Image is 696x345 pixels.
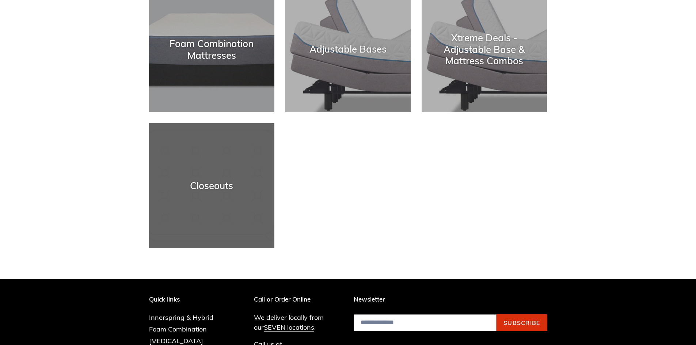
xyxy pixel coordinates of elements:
a: SEVEN locations [264,323,314,332]
p: Newsletter [354,296,547,303]
div: Foam Combination Mattresses [149,38,274,61]
a: Foam Combination [149,325,207,333]
button: Subscribe [497,314,547,331]
a: Closeouts [149,123,274,248]
a: Innerspring & Hybrid [149,313,213,322]
a: [MEDICAL_DATA] [149,337,203,345]
input: Email address [354,314,497,331]
div: Xtreme Deals - Adjustable Base & Mattress Combos [422,32,547,67]
p: Quick links [149,296,224,303]
span: Subscribe [503,319,540,326]
div: Closeouts [149,180,274,191]
p: We deliver locally from our . [254,313,343,332]
p: Call or Order Online [254,296,343,303]
div: Adjustable Bases [285,44,411,55]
